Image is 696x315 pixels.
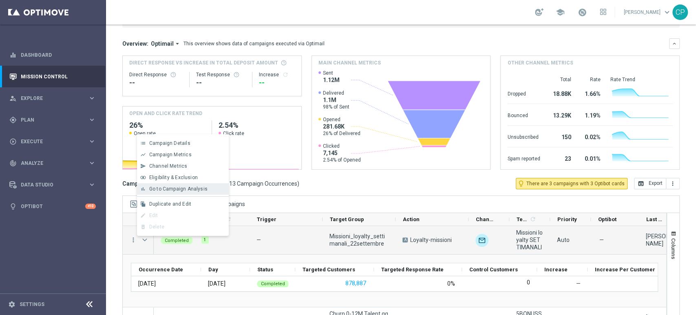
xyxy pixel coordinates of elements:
[122,180,299,187] h3: Campaign List
[201,236,209,244] div: 1
[21,161,88,166] span: Analyze
[208,266,218,273] span: Day
[9,95,96,102] button: person_search Explore keyboard_arrow_right
[88,116,96,124] i: keyboard_arrow_right
[149,186,208,192] span: Go to Campaign Analysis
[139,266,183,273] span: Occurrence Date
[557,216,577,222] span: Priority
[9,203,96,210] button: lightbulb Optibot +10
[9,116,17,124] i: gps_fixed
[165,180,297,187] span: 272 Campaign Series & 513 Campaign Occurrences
[345,278,367,288] button: 878,887
[403,216,420,222] span: Action
[323,130,360,137] span: 26% of Delivered
[256,237,261,243] span: —
[183,40,325,47] div: This overview shows data of campaigns executed via Optimail
[137,172,229,183] button: join_inner Eligibility & Exclusion
[9,117,96,123] div: gps_fixed Plan keyboard_arrow_right
[85,204,96,209] div: +10
[323,157,361,163] span: 2.54% of Opened
[9,203,17,210] i: lightbulb
[9,73,96,80] div: Mission Control
[557,237,570,243] span: Auto
[550,87,571,100] div: 18.88K
[138,280,156,287] div: 22 Sep 2025
[323,76,340,84] span: 1.12M
[475,234,488,247] img: Optimail
[259,71,295,78] div: Increase
[330,216,364,222] span: Target Group
[88,138,96,145] i: keyboard_arrow_right
[530,216,536,222] i: refresh
[9,160,96,166] button: track_changes Analyze keyboard_arrow_right
[402,237,408,242] span: A
[137,160,229,172] button: send Channel Metrics
[550,151,571,164] div: 23
[137,183,229,195] button: bar_chart Go to Campaign Analysis
[323,123,360,130] span: 281.68K
[323,90,349,96] span: Delivered
[526,180,625,187] span: There are 3 campaigns with 3 Optibot cards
[149,140,190,146] span: Campaign Details
[21,44,96,66] a: Dashboard
[9,44,96,66] div: Dashboard
[122,40,148,47] h3: Overview:
[638,180,644,187] i: open_in_browser
[544,266,568,273] span: Increase
[517,216,528,222] span: Templates
[148,40,183,47] button: Optimail arrow_drop_down
[507,130,540,143] div: Unsubscribed
[140,175,146,180] i: join_inner
[151,40,174,47] span: Optimail
[196,71,246,78] div: Test Response
[507,59,573,67] h4: Other channel metrics
[9,51,17,59] i: equalizer
[323,104,349,110] span: 98% of Sent
[517,180,525,187] i: lightbulb_outline
[223,130,244,137] span: Click rate
[323,149,361,157] span: 7,145
[672,4,688,20] div: CP
[550,130,571,143] div: 150
[123,226,154,255] div: Press SPACE to deselect this row.
[88,159,96,167] i: keyboard_arrow_right
[140,140,146,146] i: list
[610,76,673,83] div: Rate Trend
[282,71,289,78] i: refresh
[469,266,518,273] span: Control Customers
[581,76,600,83] div: Rate
[599,236,604,244] span: —
[129,59,278,67] span: Direct Response VS Increase In Total Deposit Amount
[257,266,273,273] span: Status
[663,8,672,17] span: keyboard_arrow_down
[581,130,600,143] div: 0.02%
[137,138,229,149] button: list Campaign Details
[9,66,96,87] div: Mission Control
[634,178,666,189] button: open_in_browser Export
[149,201,191,207] span: Duplicate and Edit
[323,143,361,149] span: Clicked
[410,236,452,244] span: Loyalty-missioni
[329,233,389,247] span: Missioni_loyalty_settimanali_22settembre
[259,78,295,88] div: --
[9,52,96,58] button: equalizer Dashboard
[381,266,444,273] span: Targeted Response Rate
[137,149,229,160] button: show_chart Campaign Metrics
[670,238,677,259] span: Columns
[9,138,88,145] div: Execute
[666,178,680,189] button: more_vert
[129,78,183,88] div: --
[9,138,17,145] i: play_circle_outline
[9,160,88,167] div: Analyze
[261,281,285,286] span: Completed
[21,66,96,87] a: Mission Control
[9,95,88,102] div: Explore
[550,76,571,83] div: Total
[576,280,581,287] span: —
[9,138,96,145] div: play_circle_outline Execute keyboard_arrow_right
[303,266,355,273] span: Targeted Customers
[196,78,246,88] div: --
[556,8,565,17] span: school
